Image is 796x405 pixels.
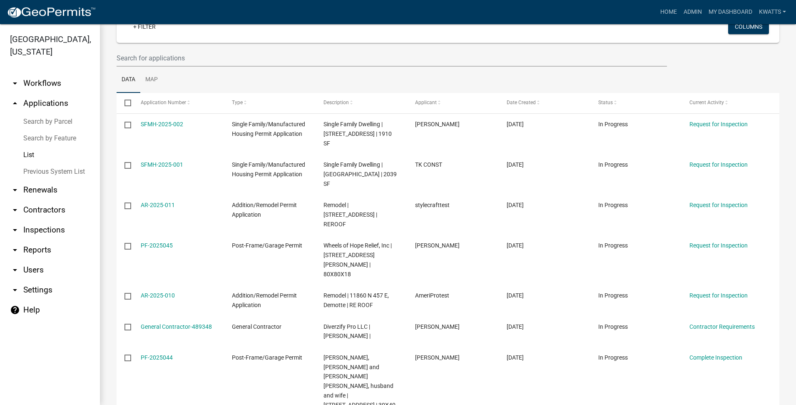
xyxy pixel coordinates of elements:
[141,161,183,168] a: SFMH-2025-001
[141,121,183,127] a: SFMH-2025-002
[756,4,789,20] a: Kwatts
[140,67,163,93] a: Map
[224,93,316,113] datatable-header-cell: Type
[415,354,460,361] span: OMAR PEREZ
[232,292,297,308] span: Addition/Remodel Permit Application
[323,292,389,308] span: Remodel | 11860 N 457 E, Demotte | RE ROOF
[10,98,20,108] i: arrow_drop_up
[507,242,524,249] span: 10/08/2025
[10,265,20,275] i: arrow_drop_down
[598,292,628,299] span: In Progress
[127,19,162,34] a: + Filter
[10,305,20,315] i: help
[10,185,20,195] i: arrow_drop_down
[507,323,524,330] span: 10/07/2025
[132,93,224,113] datatable-header-cell: Application Number
[232,202,297,218] span: Addition/Remodel Permit Application
[141,242,173,249] a: PF-2025045
[323,121,392,147] span: Single Family Dwelling | 8074 N 650w, Lake Village | 1910 SF
[117,67,140,93] a: Data
[689,202,748,208] a: Request for Inspection
[689,100,724,105] span: Current Activity
[689,242,748,249] a: Request for Inspection
[598,121,628,127] span: In Progress
[232,242,302,249] span: Post-Frame/Garage Permit
[689,121,748,127] a: Request for Inspection
[141,323,212,330] a: General Contractor-489348
[598,161,628,168] span: In Progress
[507,292,524,299] span: 10/08/2025
[415,323,460,330] span: DANA PAZDZIOCH
[141,354,173,361] a: PF-2025044
[323,161,397,187] span: Single Family Dwelling | Lake Aero Lot 3, Lake Village | 2039 SF
[415,161,442,168] span: TK CONST
[323,323,371,340] span: Diverzify Pro LLC | DANA PAZDZIOCH |
[10,285,20,295] i: arrow_drop_down
[141,292,175,299] a: AR-2025-010
[10,78,20,88] i: arrow_drop_down
[415,292,449,299] span: AmeriProtest
[141,100,186,105] span: Application Number
[680,4,705,20] a: Admin
[507,121,524,127] span: 10/08/2025
[10,245,20,255] i: arrow_drop_down
[415,121,460,127] span: RICK LOPEZ
[507,161,524,168] span: 10/08/2025
[728,19,769,34] button: Columns
[682,93,773,113] datatable-header-cell: Current Activity
[415,100,437,105] span: Applicant
[232,100,243,105] span: Type
[705,4,756,20] a: My Dashboard
[232,121,305,137] span: Single Family/Manufactured Housing Permit Application
[415,202,450,208] span: stylecrafttest
[323,202,377,227] span: Remodel | 2792 W 950 N, Lake Village | REROOF
[415,242,460,249] span: JENNIFER VITS- CRUZ
[689,323,755,330] a: Contractor Requirements
[323,100,349,105] span: Description
[141,202,175,208] a: AR-2025-011
[598,323,628,330] span: In Progress
[316,93,407,113] datatable-header-cell: Description
[689,292,748,299] a: Request for Inspection
[598,202,628,208] span: In Progress
[117,93,132,113] datatable-header-cell: Select
[10,225,20,235] i: arrow_drop_down
[117,50,667,67] input: Search for applications
[407,93,499,113] datatable-header-cell: Applicant
[232,161,305,177] span: Single Family/Manufactured Housing Permit Application
[598,242,628,249] span: In Progress
[10,205,20,215] i: arrow_drop_down
[598,100,613,105] span: Status
[657,4,680,20] a: Home
[689,354,742,361] a: Complete Inspection
[590,93,682,113] datatable-header-cell: Status
[232,354,302,361] span: Post-Frame/Garage Permit
[507,100,536,105] span: Date Created
[507,354,524,361] span: 10/07/2025
[499,93,590,113] datatable-header-cell: Date Created
[598,354,628,361] span: In Progress
[507,202,524,208] span: 10/08/2025
[689,161,748,168] a: Request for Inspection
[323,242,392,277] span: Wheels of Hope Relief, Inc | 18814 Fleetwood St., Lowell | 80X80X18
[232,323,281,330] span: General Contractor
